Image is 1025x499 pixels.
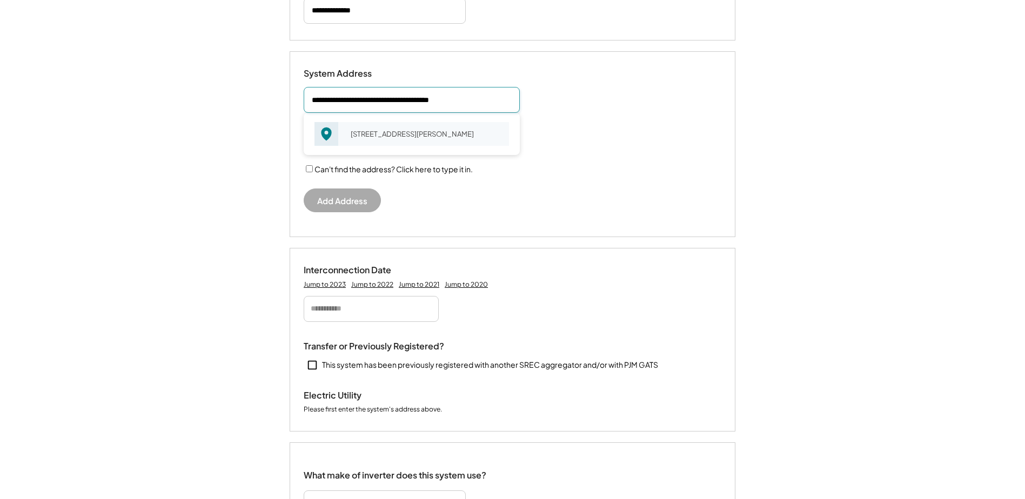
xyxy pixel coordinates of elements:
[445,280,488,289] div: Jump to 2020
[304,68,412,79] div: System Address
[304,459,486,483] div: What make of inverter does this system use?
[399,280,439,289] div: Jump to 2021
[304,188,381,212] button: Add Address
[304,405,442,415] div: Please first enter the system's address above.
[304,265,412,276] div: Interconnection Date
[304,280,346,289] div: Jump to 2023
[351,280,393,289] div: Jump to 2022
[322,360,658,370] div: This system has been previously registered with another SREC aggregator and/or with PJM GATS
[304,341,444,352] div: Transfer or Previously Registered?
[304,390,412,401] div: Electric Utility
[314,164,473,174] label: Can't find the address? Click here to type it in.
[344,126,509,141] div: [STREET_ADDRESS][PERSON_NAME]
